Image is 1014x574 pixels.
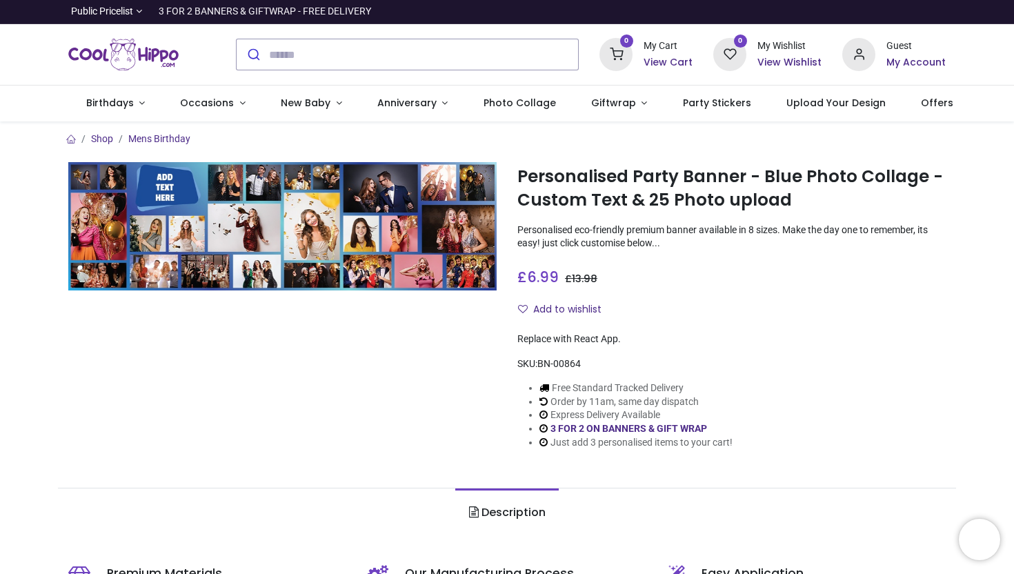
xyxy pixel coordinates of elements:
img: Personalised Party Banner - Blue Photo Collage - Custom Text & 25 Photo upload [68,162,497,290]
a: 0 [713,48,746,59]
button: Add to wishlistAdd to wishlist [517,298,613,321]
a: Mens Birthday [128,133,190,144]
a: Anniversary [359,86,466,121]
div: 3 FOR 2 BANNERS & GIFTWRAP - FREE DELIVERY [159,5,371,19]
a: My Account [886,56,946,70]
span: £ [565,272,597,286]
li: Just add 3 personalised items to your cart! [539,436,733,450]
span: £ [517,267,559,287]
img: Cool Hippo [68,35,179,74]
span: Upload Your Design [786,96,886,110]
div: My Cart [644,39,693,53]
span: Occasions [180,96,234,110]
div: SKU: [517,357,946,371]
a: Public Pricelist [68,5,142,19]
a: New Baby [264,86,360,121]
span: 13.98 [572,272,597,286]
span: Offers [921,96,953,110]
span: 6.99 [527,267,559,287]
sup: 0 [734,34,747,48]
span: Party Stickers [683,96,751,110]
iframe: Brevo live chat [959,519,1000,560]
a: Shop [91,133,113,144]
a: 3 FOR 2 ON BANNERS & GIFT WRAP [550,423,707,434]
p: Personalised eco-friendly premium banner available in 8 sizes. Make the day one to remember, its ... [517,224,946,250]
a: View Wishlist [757,56,822,70]
div: My Wishlist [757,39,822,53]
span: New Baby [281,96,330,110]
span: Anniversary [377,96,437,110]
a: Birthdays [68,86,163,121]
span: Photo Collage [484,96,556,110]
a: View Cart [644,56,693,70]
span: Public Pricelist [71,5,133,19]
a: 0 [599,48,633,59]
a: Giftwrap [573,86,665,121]
li: Express Delivery Available [539,408,733,422]
a: Occasions [163,86,264,121]
iframe: Customer reviews powered by Trustpilot [656,5,946,19]
span: BN-00864 [537,358,581,369]
h1: Personalised Party Banner - Blue Photo Collage - Custom Text & 25 Photo upload [517,165,946,212]
span: Giftwrap [591,96,636,110]
div: Guest [886,39,946,53]
li: Free Standard Tracked Delivery [539,382,733,395]
li: Order by 11am, same day dispatch [539,395,733,409]
div: Replace with React App. [517,333,946,346]
a: Description [455,488,558,537]
a: Logo of Cool Hippo [68,35,179,74]
sup: 0 [620,34,633,48]
button: Submit [237,39,269,70]
i: Add to wishlist [518,304,528,314]
span: Birthdays [86,96,134,110]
